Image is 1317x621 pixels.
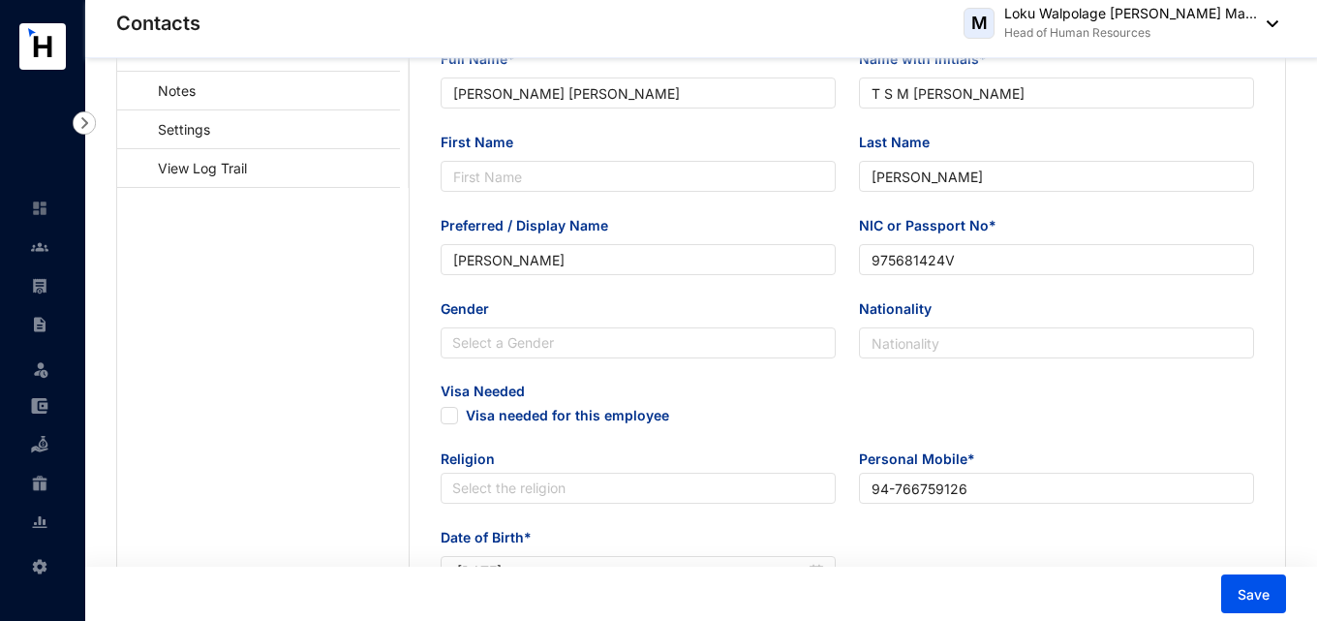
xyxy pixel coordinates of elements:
[859,132,943,153] label: Last Name
[859,48,1000,70] label: Name with initials*
[859,473,1254,504] input: Enter mobile number
[31,558,48,575] img: settings-unselected.1febfda315e6e19643a1.svg
[31,475,48,492] img: gratuity-unselected.a8c340787eea3cf492d7.svg
[441,407,458,424] span: Visa needed for this employee
[457,561,805,582] input: Date of Birth*
[1004,4,1257,23] p: Loku Walpolage [PERSON_NAME] Ma...
[116,10,200,37] p: Contacts
[466,407,669,427] span: Visa needed for this employee
[15,425,62,464] li: Loan
[133,71,202,110] a: Notes
[441,450,836,473] span: Religion
[971,15,988,32] span: M
[15,503,62,542] li: Reports
[1221,574,1286,613] button: Save
[31,359,50,379] img: leave-unselected.2934df6273408c3f84d9.svg
[441,161,836,192] input: First Name
[441,132,527,153] label: First Name
[441,244,836,275] input: Preferred / Display Name
[31,316,48,333] img: contract-unselected.99e2b2107c0a7dd48938.svg
[441,298,503,320] label: Gender
[15,228,62,266] li: Contacts
[15,387,62,425] li: Expenses
[31,277,48,295] img: payroll-unselected.b590312f920e76f0c668.svg
[859,327,1254,358] input: Nationality
[15,189,62,228] li: Home
[31,200,48,217] img: home-unselected.a29eae3204392db15eaf.svg
[133,109,217,149] a: Settings
[73,111,96,135] img: nav-icon-right.af6afadce00d159da59955279c43614e.svg
[441,382,836,405] span: Visa Needed
[1004,23,1257,43] p: Head of Human Resources
[441,215,622,236] label: Preferred / Display Name
[859,298,945,320] label: Nationality
[859,78,1254,109] input: Name with initials*
[441,78,836,109] input: Full Name*
[15,266,62,305] li: Payroll
[31,513,48,531] img: report-unselected.e6a6b4230fc7da01f883.svg
[1257,20,1278,27] img: dropdown-black.8e83cc76930a90b1a4fdb6d089b7bf3a.svg
[15,464,62,503] li: Gratuity
[15,305,62,344] li: Contracts
[31,436,48,453] img: loan-unselected.d74d20a04637f2d15ab5.svg
[31,238,48,256] img: people-unselected.118708e94b43a90eceab.svg
[859,161,1254,192] input: Last Name
[859,244,1254,275] input: NIC or Passport No*
[441,48,529,70] label: Full Name*
[1238,585,1270,605] span: Save
[859,450,1254,473] span: Personal Mobile*
[441,527,545,548] label: Date of Birth*
[133,148,254,188] a: View Log Trail
[859,215,1010,236] label: NIC or Passport No*
[31,397,48,415] img: expense-unselected.2edcf0507c847f3e9e96.svg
